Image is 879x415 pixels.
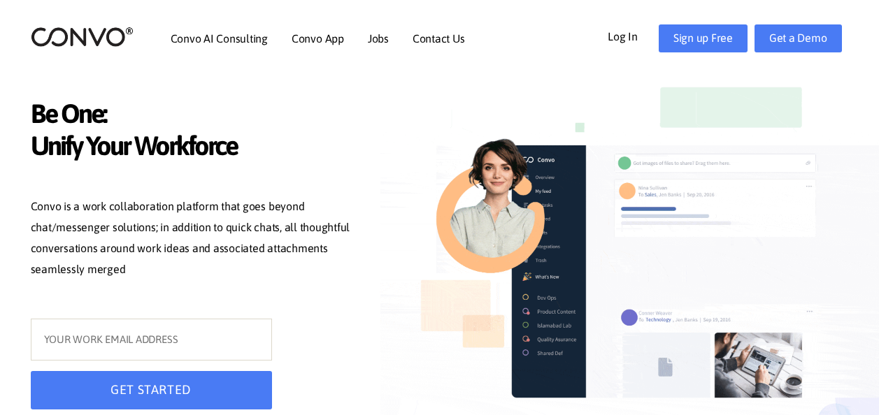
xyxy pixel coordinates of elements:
[31,130,359,166] span: Unify Your Workforce
[31,371,272,409] button: GET STARTED
[171,33,268,44] a: Convo AI Consulting
[31,196,359,283] p: Convo is a work collaboration platform that goes beyond chat/messenger solutions; in addition to ...
[31,26,134,48] img: logo_2.png
[31,98,359,133] span: Be One:
[292,33,344,44] a: Convo App
[755,24,842,52] a: Get a Demo
[31,319,272,361] input: YOUR WORK EMAIL ADDRESS
[608,24,659,47] a: Log In
[368,33,389,44] a: Jobs
[659,24,748,52] a: Sign up Free
[413,33,465,44] a: Contact Us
